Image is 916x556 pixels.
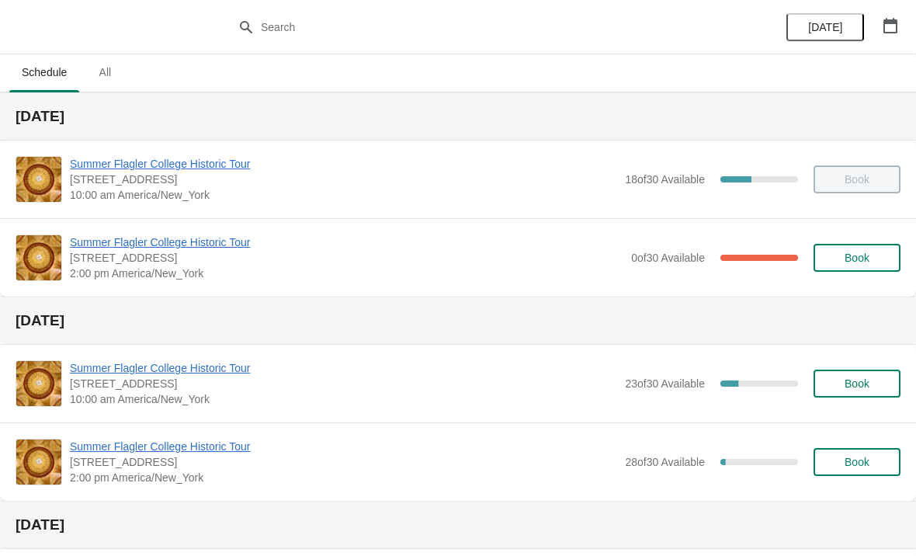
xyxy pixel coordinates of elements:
h2: [DATE] [16,109,900,124]
span: Book [845,377,869,390]
img: Summer Flagler College Historic Tour | 74 King Street, St. Augustine, FL, USA | 10:00 am America/... [16,157,61,202]
button: Book [814,370,900,398]
span: 23 of 30 Available [625,377,705,390]
span: [STREET_ADDRESS] [70,250,623,266]
button: Book [814,244,900,272]
span: [STREET_ADDRESS] [70,172,617,187]
span: [DATE] [808,21,842,33]
span: Summer Flagler College Historic Tour [70,360,617,376]
span: 18 of 30 Available [625,173,705,186]
span: [STREET_ADDRESS] [70,454,617,470]
span: 10:00 am America/New_York [70,391,617,407]
h2: [DATE] [16,313,900,328]
span: 10:00 am America/New_York [70,187,617,203]
h2: [DATE] [16,517,900,533]
button: [DATE] [786,13,864,41]
img: Summer Flagler College Historic Tour | 74 King Street, St. Augustine, FL, USA | 10:00 am America/... [16,361,61,406]
span: 2:00 pm America/New_York [70,470,617,485]
span: Book [845,252,869,264]
button: Book [814,448,900,476]
img: Summer Flagler College Historic Tour | 74 King Street, St. Augustine, FL, USA | 2:00 pm America/N... [16,235,61,280]
span: Summer Flagler College Historic Tour [70,156,617,172]
input: Search [260,13,687,41]
span: Book [845,456,869,468]
span: Summer Flagler College Historic Tour [70,439,617,454]
span: Summer Flagler College Historic Tour [70,235,623,250]
span: All [85,58,124,86]
span: 28 of 30 Available [625,456,705,468]
span: Schedule [9,58,79,86]
span: 0 of 30 Available [631,252,705,264]
img: Summer Flagler College Historic Tour | 74 King Street, St. Augustine, FL, USA | 2:00 pm America/N... [16,440,61,485]
span: 2:00 pm America/New_York [70,266,623,281]
span: [STREET_ADDRESS] [70,376,617,391]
